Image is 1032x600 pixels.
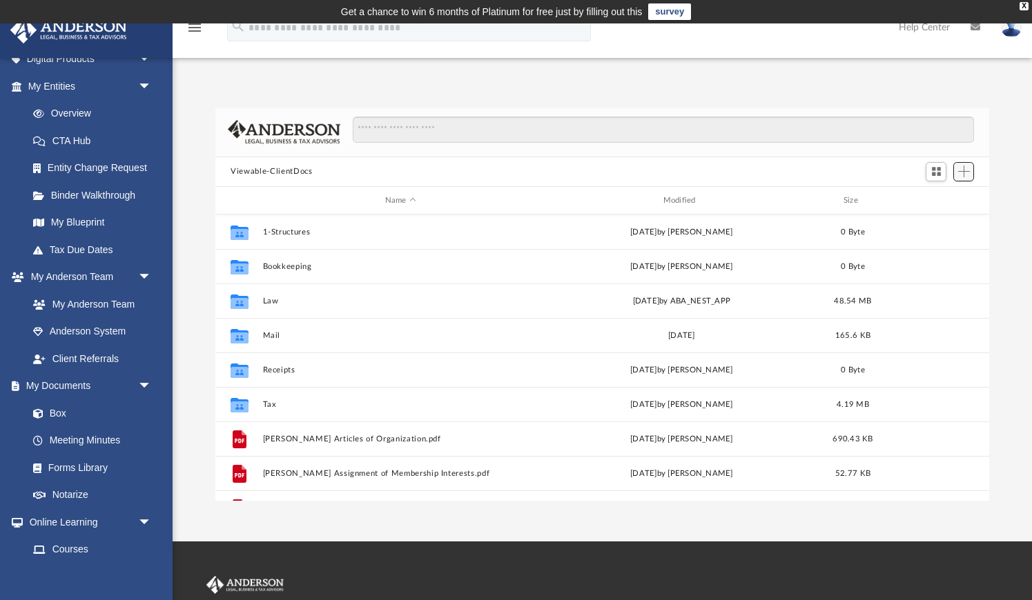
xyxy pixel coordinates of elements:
button: Viewable-ClientDocs [231,166,312,178]
a: Tax Due Dates [19,236,173,263]
span: arrow_drop_down [138,46,166,74]
button: Law [263,297,538,306]
span: [DATE] [630,435,657,443]
div: [DATE] by ABA_NEST_APP [544,295,819,308]
div: [DATE] [544,330,819,342]
div: [DATE] by [PERSON_NAME] [544,261,819,273]
span: 0 Byte [841,366,865,374]
span: arrow_drop_down [138,263,166,292]
span: 4.19 MB [837,401,869,408]
a: My Entitiesarrow_drop_down [10,72,173,100]
input: Search files and folders [353,117,974,143]
div: [DATE] by [PERSON_NAME] [544,226,819,239]
a: My Blueprint [19,209,166,237]
button: 1-Structures [263,228,538,237]
div: Modified [544,194,819,207]
img: Anderson Advisors Platinum Portal [6,17,131,43]
div: grid [215,214,989,501]
i: menu [186,19,203,36]
a: Notarize [19,481,166,509]
a: Courses [19,536,166,563]
img: User Pic [1001,17,1022,37]
i: search [231,19,246,34]
a: Entity Change Request [19,154,173,182]
a: My Documentsarrow_drop_down [10,372,166,400]
button: Add [953,162,974,181]
span: 52.77 KB [835,470,870,477]
div: id [222,194,256,207]
a: Online Learningarrow_drop_down [10,508,166,536]
a: Forms Library [19,454,159,481]
button: Mail [263,331,538,340]
span: 48.54 MB [835,297,872,305]
span: [DATE] [630,470,657,477]
div: Get a chance to win 6 months of Platinum for free just by filling out this [341,3,643,20]
span: 0 Byte [841,263,865,270]
a: Digital Productsarrow_drop_down [10,46,173,73]
a: survey [648,3,691,20]
div: by [PERSON_NAME] [544,433,819,446]
a: Anderson System [19,318,166,346]
a: CTA Hub [19,127,173,154]
span: arrow_drop_down [138,372,166,401]
span: 165.6 KB [835,332,870,339]
a: Box [19,399,159,427]
div: [DATE] by [PERSON_NAME] [544,399,819,411]
a: Overview [19,100,173,128]
a: Client Referrals [19,345,166,372]
button: [PERSON_NAME] Articles of Organization.pdf [263,434,538,443]
button: Switch to Grid View [926,162,946,181]
div: [DATE] by [PERSON_NAME] [544,364,819,377]
button: Receipts [263,366,538,374]
div: Size [826,194,881,207]
div: close [1020,2,1029,10]
span: arrow_drop_down [138,72,166,101]
div: by [PERSON_NAME] [544,468,819,480]
button: Bookkeeping [263,262,538,271]
a: Binder Walkthrough [19,181,173,209]
a: My Anderson Teamarrow_drop_down [10,263,166,291]
button: [PERSON_NAME] Assignment of Membership Interests.pdf [263,469,538,478]
button: Tax [263,400,538,409]
span: 0 Byte [841,228,865,236]
a: Meeting Minutes [19,427,166,454]
a: menu [186,26,203,36]
img: Anderson Advisors Platinum Portal [204,576,286,594]
span: arrow_drop_down [138,508,166,537]
div: Name [262,194,538,207]
div: id [887,194,984,207]
a: My Anderson Team [19,290,159,318]
span: 690.43 KB [833,435,873,443]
